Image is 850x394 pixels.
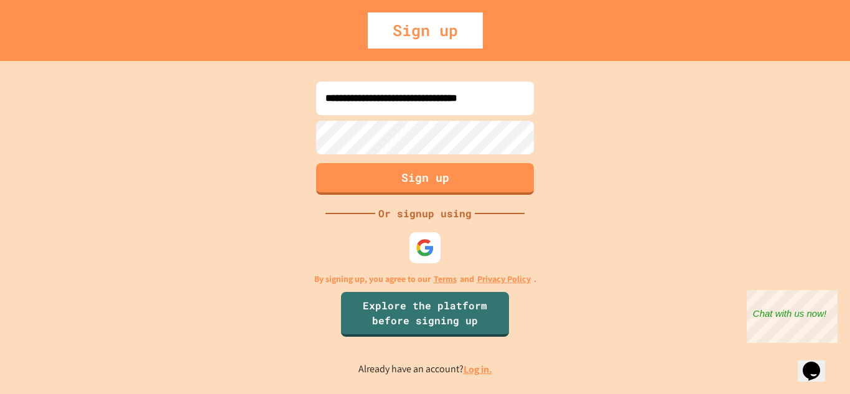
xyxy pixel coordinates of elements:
[434,273,457,286] a: Terms
[464,363,492,376] a: Log in.
[368,12,483,49] div: Sign up
[316,163,534,195] button: Sign up
[358,362,492,377] p: Already have an account?
[747,290,838,343] iframe: chat widget
[477,273,531,286] a: Privacy Policy
[341,292,509,337] a: Explore the platform before signing up
[314,273,536,286] p: By signing up, you agree to our and .
[375,206,475,221] div: Or signup using
[416,238,434,257] img: google-icon.svg
[798,344,838,382] iframe: chat widget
